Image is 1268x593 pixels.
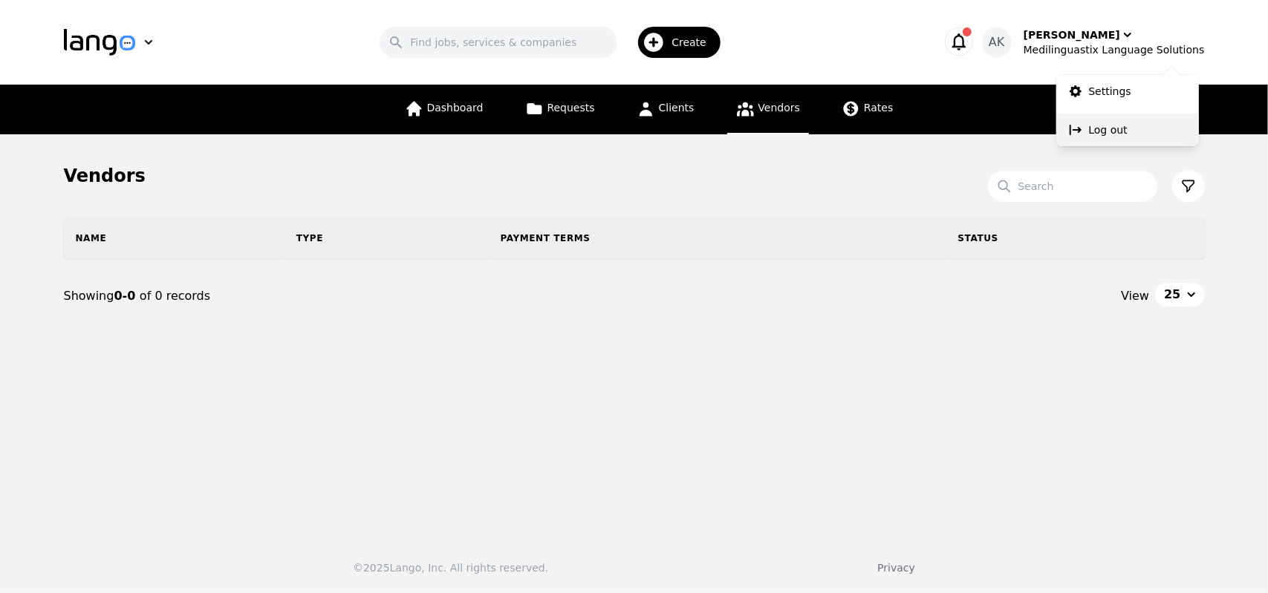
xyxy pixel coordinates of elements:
[1164,286,1180,304] span: 25
[489,217,946,259] th: Payment Terms
[64,260,1205,332] nav: Page navigation
[1024,42,1205,57] div: Medilinguastix Language Solutions
[64,164,146,188] h1: Vendors
[946,217,1205,259] th: Status
[617,21,729,64] button: Create
[547,102,595,114] span: Requests
[989,33,1004,51] span: AK
[988,171,1157,202] input: Search
[628,85,703,134] a: Clients
[864,102,893,114] span: Rates
[672,35,717,50] span: Create
[396,85,492,134] a: Dashboard
[758,102,800,114] span: Vendors
[1155,283,1204,307] button: 25
[833,85,902,134] a: Rates
[64,287,634,305] div: Showing of 0 records
[1024,27,1120,42] div: [PERSON_NAME]
[380,27,617,58] input: Find jobs, services & companies
[1089,84,1131,99] p: Settings
[877,562,915,574] a: Privacy
[64,217,285,259] th: Name
[516,85,604,134] a: Requests
[1172,170,1205,203] button: Filter
[114,289,139,303] span: 0-0
[353,560,548,575] div: © 2025 Lango, Inc. All rights reserved.
[727,85,809,134] a: Vendors
[982,27,1205,57] button: AK[PERSON_NAME]Medilinguastix Language Solutions
[427,102,484,114] span: Dashboard
[64,29,135,56] img: Logo
[1089,122,1128,137] p: Log out
[1121,287,1149,305] span: View
[285,217,489,259] th: Type
[659,102,695,114] span: Clients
